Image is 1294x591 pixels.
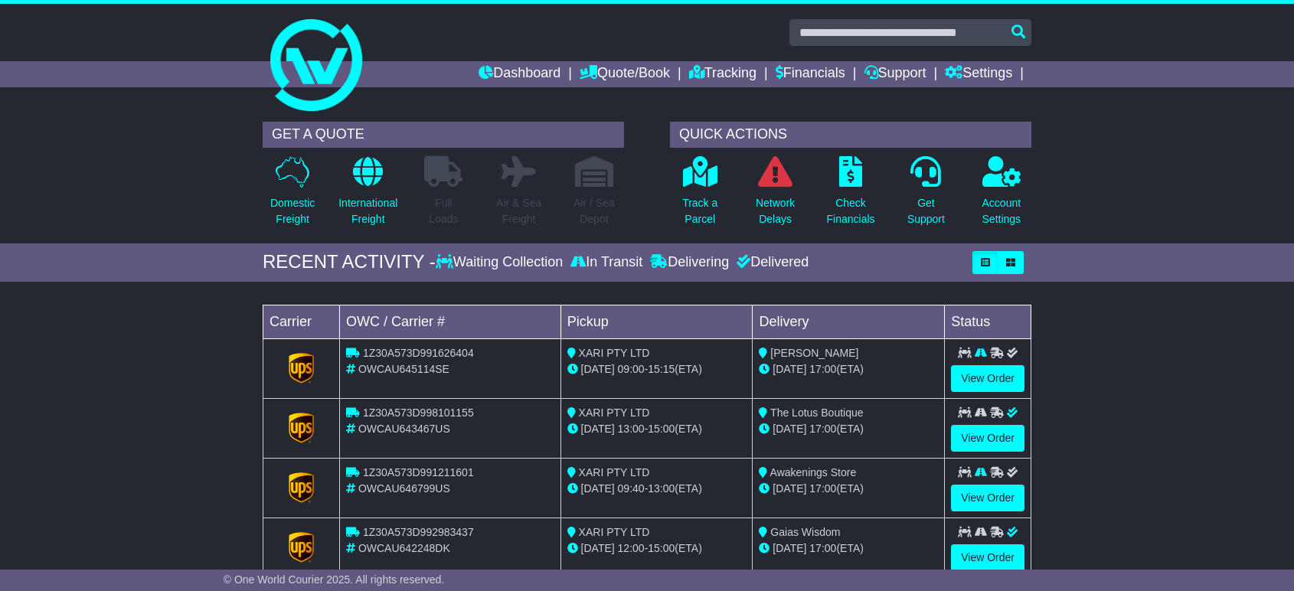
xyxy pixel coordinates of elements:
[753,305,945,338] td: Delivery
[682,195,717,227] p: Track a Parcel
[773,363,806,375] span: [DATE]
[681,155,718,236] a: Track aParcel
[581,482,615,495] span: [DATE]
[579,407,650,419] span: XARI PTY LTD
[358,482,450,495] span: OWCAU646799US
[363,526,474,538] span: 1Z30A573D992983437
[809,423,836,435] span: 17:00
[567,481,747,497] div: - (ETA)
[618,363,645,375] span: 09:00
[770,347,858,359] span: [PERSON_NAME]
[773,482,806,495] span: [DATE]
[864,61,926,87] a: Support
[338,195,397,227] p: International Freight
[670,122,1031,148] div: QUICK ACTIONS
[951,485,1024,511] a: View Order
[648,363,675,375] span: 15:15
[579,526,650,538] span: XARI PTY LTD
[580,61,670,87] a: Quote/Book
[560,305,753,338] td: Pickup
[358,423,450,435] span: OWCAU643467US
[951,365,1024,392] a: View Order
[579,466,650,478] span: XARI PTY LTD
[770,466,857,478] span: Awakenings Store
[759,481,938,497] div: (ETA)
[270,195,315,227] p: Domestic Freight
[773,423,806,435] span: [DATE]
[759,540,938,557] div: (ETA)
[263,122,624,148] div: GET A QUOTE
[809,482,836,495] span: 17:00
[755,155,796,236] a: NetworkDelays
[581,542,615,554] span: [DATE]
[263,251,436,273] div: RECENT ACTIVITY -
[358,363,449,375] span: OWCAU645114SE
[951,544,1024,571] a: View Order
[436,254,567,271] div: Waiting Collection
[945,305,1031,338] td: Status
[289,353,315,384] img: GetCarrierServiceLogo
[338,155,398,236] a: InternationalFreight
[646,254,733,271] div: Delivering
[773,542,806,554] span: [DATE]
[759,361,938,377] div: (ETA)
[289,532,315,563] img: GetCarrierServiceLogo
[479,61,560,87] a: Dashboard
[263,305,340,338] td: Carrier
[496,195,541,227] p: Air & Sea Freight
[827,195,875,227] p: Check Financials
[648,423,675,435] span: 15:00
[573,195,615,227] p: Air / Sea Depot
[756,195,795,227] p: Network Delays
[776,61,845,87] a: Financials
[982,155,1022,236] a: AccountSettings
[289,413,315,443] img: GetCarrierServiceLogo
[826,155,876,236] a: CheckFinancials
[579,347,650,359] span: XARI PTY LTD
[648,482,675,495] span: 13:00
[270,155,315,236] a: DomesticFreight
[581,363,615,375] span: [DATE]
[648,542,675,554] span: 15:00
[363,347,474,359] span: 1Z30A573D991626404
[770,407,863,419] span: The Lotus Boutique
[581,423,615,435] span: [DATE]
[618,482,645,495] span: 09:40
[618,423,645,435] span: 13:00
[809,363,836,375] span: 17:00
[224,573,445,586] span: © One World Courier 2025. All rights reserved.
[567,421,747,437] div: - (ETA)
[289,472,315,503] img: GetCarrierServiceLogo
[907,155,946,236] a: GetSupport
[809,542,836,554] span: 17:00
[733,254,809,271] div: Delivered
[951,425,1024,452] a: View Order
[567,254,646,271] div: In Transit
[340,305,561,338] td: OWC / Carrier #
[424,195,462,227] p: Full Loads
[358,542,450,554] span: OWCAU642248DK
[982,195,1021,227] p: Account Settings
[618,542,645,554] span: 12:00
[567,540,747,557] div: - (ETA)
[567,361,747,377] div: - (ETA)
[759,421,938,437] div: (ETA)
[689,61,756,87] a: Tracking
[907,195,945,227] p: Get Support
[363,466,474,478] span: 1Z30A573D991211601
[770,526,840,538] span: Gaias Wisdom
[945,61,1012,87] a: Settings
[363,407,474,419] span: 1Z30A573D998101155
